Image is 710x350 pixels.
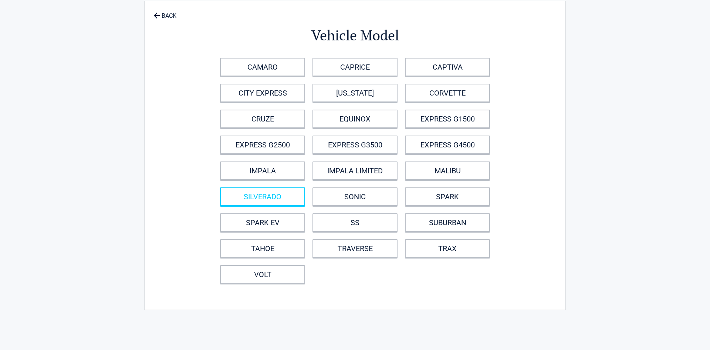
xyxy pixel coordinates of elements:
[185,26,525,45] h2: Vehicle Model
[220,58,305,76] a: CAMARO
[220,84,305,102] a: CITY EXPRESS
[312,161,398,180] a: IMPALA LIMITED
[220,187,305,206] a: SILVERADO
[312,58,398,76] a: CAPRICE
[220,110,305,128] a: CRUZE
[220,136,305,154] a: EXPRESS G2500
[405,84,490,102] a: CORVETTE
[405,58,490,76] a: CAPTIVA
[405,110,490,128] a: EXPRESS G1500
[312,136,398,154] a: EXPRESS G3500
[220,239,305,258] a: TAHOE
[152,6,178,19] a: BACK
[405,213,490,232] a: SUBURBAN
[220,161,305,180] a: IMPALA
[405,239,490,258] a: TRAX
[312,187,398,206] a: SONIC
[405,136,490,154] a: EXPRESS G4500
[312,213,398,232] a: SS
[312,84,398,102] a: [US_STATE]
[312,239,398,258] a: TRAVERSE
[405,161,490,180] a: MALIBU
[312,110,398,128] a: EQUINOX
[405,187,490,206] a: SPARK
[220,265,305,284] a: VOLT
[220,213,305,232] a: SPARK EV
